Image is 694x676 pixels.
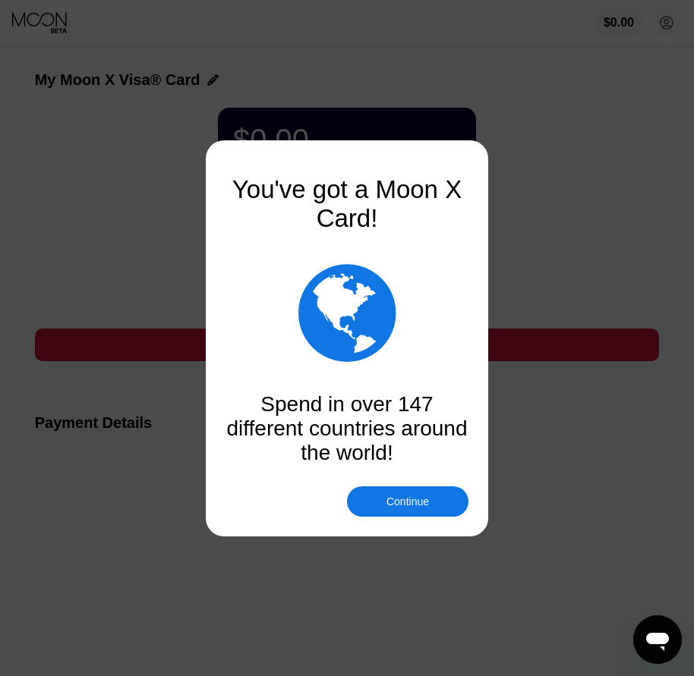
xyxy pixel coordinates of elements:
[633,615,682,664] iframe: Button to launch messaging window
[226,175,468,233] div: You've got a Moon X Card!
[226,392,468,465] div: Spend in over 147 different countries around the world!
[298,256,396,369] div: 
[226,256,468,369] div: 
[347,486,468,517] div: Continue
[386,495,429,508] div: Continue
